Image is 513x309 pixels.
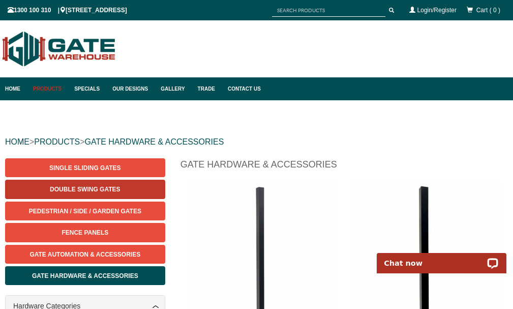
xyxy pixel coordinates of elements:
a: Gallery [156,77,192,100]
a: Gate Automation & Accessories [5,245,165,264]
a: Home [5,77,28,100]
span: 1300 100 310 | [STREET_ADDRESS] [8,7,127,14]
a: Single Sliding Gates [5,158,165,177]
a: HOME [5,137,29,146]
a: PRODUCTS [34,137,80,146]
span: Fence Panels [62,229,108,236]
a: Products [28,77,69,100]
span: Cart ( 0 ) [476,7,500,14]
a: Specials [69,77,107,100]
a: Double Swing Gates [5,180,165,199]
a: Login/Register [417,7,457,14]
span: Double Swing Gates [50,186,120,193]
span: Single Sliding Gates [49,164,120,172]
a: Trade [193,77,223,100]
a: Pedestrian / Side / Garden Gates [5,202,165,220]
span: Gate Automation & Accessories [29,251,140,258]
span: Pedestrian / Side / Garden Gates [29,208,141,215]
a: Our Designs [107,77,156,100]
a: Contact Us [223,77,261,100]
a: GATE HARDWARE & ACCESSORIES [84,137,224,146]
span: Gate Hardware & Accessories [32,272,138,279]
a: Gate Hardware & Accessories [5,266,165,285]
input: SEARCH PRODUCTS [272,4,385,17]
a: Fence Panels [5,223,165,242]
div: > > [5,126,508,158]
h1: Gate Hardware & Accessories [180,158,508,176]
iframe: LiveChat chat widget [370,241,513,273]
